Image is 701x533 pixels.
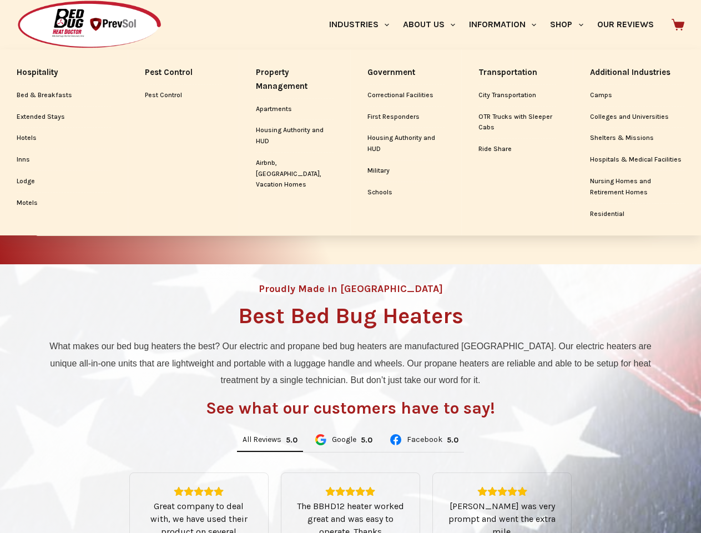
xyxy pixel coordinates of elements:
a: First Responders [367,107,445,128]
div: Rating: 5.0 out of 5 [361,435,372,445]
a: Airbnb, [GEOGRAPHIC_DATA], Vacation Homes [256,153,334,195]
a: City Transportation [478,85,556,106]
a: Ride Share [478,139,556,160]
div: Rating: 5.0 out of 5 [286,435,297,445]
a: Hotels [17,128,111,149]
a: Nursing Homes and Retirement Homes [590,171,685,203]
a: Residential [590,204,685,225]
button: Open LiveChat chat widget [9,4,42,38]
a: Apartments [256,99,334,120]
div: Rating: 5.0 out of 5 [446,486,558,496]
a: Property Management [256,61,334,98]
a: Transportation [478,61,556,84]
a: Military [367,160,445,182]
a: Shelters & Missions [590,128,685,149]
div: 5.0 [361,435,372,445]
h4: Proudly Made in [GEOGRAPHIC_DATA] [259,284,443,294]
a: Pest Control [145,85,223,106]
a: Housing Authority and HUD [367,128,445,160]
a: Inns [17,149,111,170]
a: Additional Industries [590,61,685,84]
a: Housing Authority and HUD [256,120,334,152]
a: Pest Control [145,61,223,84]
a: Hospitals & Medical Facilities [590,149,685,170]
span: Google [332,436,356,444]
h1: Best Bed Bug Heaters [238,305,463,327]
a: OTR Trucks with Sleeper Cabs [478,107,556,139]
a: Correctional Facilities [367,85,445,106]
a: Colleges and Universities [590,107,685,128]
span: All Reviews [243,436,281,444]
p: What makes our bed bug heaters the best? Our electric and propane bed bug heaters are manufacture... [41,338,660,389]
a: Extended Stays [17,107,111,128]
div: Rating: 5.0 out of 5 [143,486,255,496]
a: Motels [17,193,111,214]
div: Rating: 5.0 out of 5 [447,435,458,445]
a: Hospitality [17,61,111,84]
a: Lodge [17,171,111,192]
a: Government [367,61,445,84]
a: Schools [367,182,445,203]
a: Camps [590,85,685,106]
h3: See what our customers have to say! [206,400,495,416]
span: Facebook [407,436,442,444]
a: Bed & Breakfasts [17,85,111,106]
div: Rating: 5.0 out of 5 [295,486,406,496]
div: 5.0 [447,435,458,445]
div: 5.0 [286,435,297,445]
